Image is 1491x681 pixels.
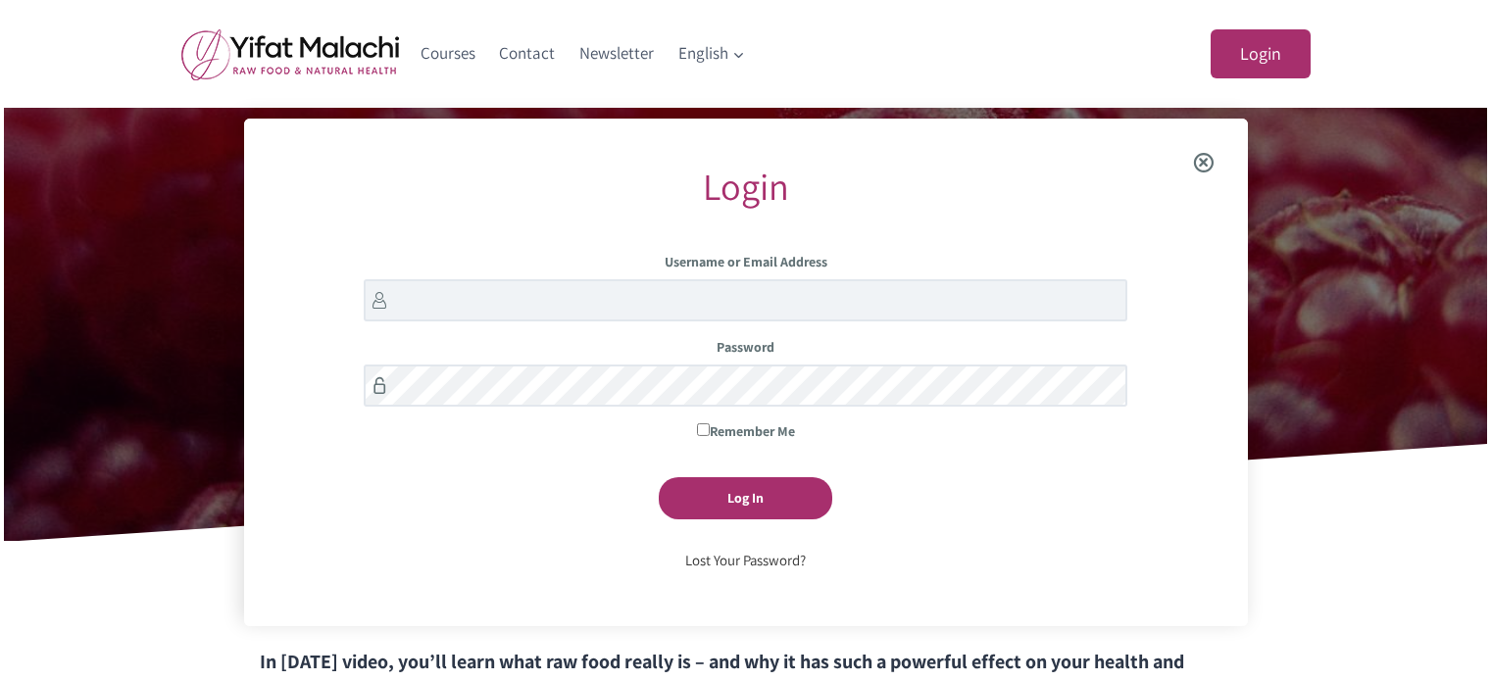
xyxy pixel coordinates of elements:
[1211,29,1311,79] a: Login
[364,335,1127,357] label: Password
[409,30,758,77] nav: Primary Navigation
[244,119,1248,626] div: Login modal
[678,40,745,67] span: English
[659,477,832,519] input: Log In
[685,551,806,569] a: Lost Your Password?
[568,30,667,77] a: Newsletter
[364,157,1127,217] div: Login
[1166,131,1241,194] span: Close the login modal
[487,30,568,77] a: Contact
[364,250,1127,271] label: Username or Email Address
[364,420,1127,442] label: Remember Me
[409,30,488,77] a: Courses
[666,30,757,77] a: English
[181,28,399,80] img: yifat_logo41_en.png
[697,423,710,436] input: Remember Me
